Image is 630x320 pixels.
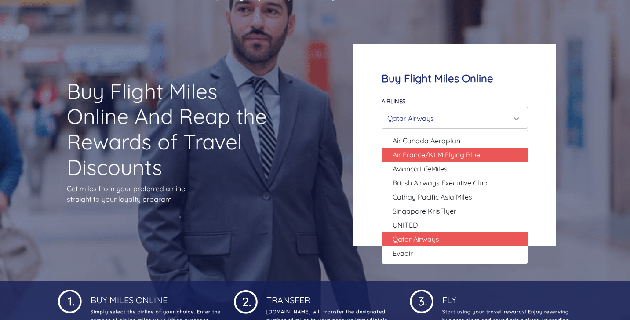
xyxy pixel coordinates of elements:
[234,288,258,314] img: 1
[393,192,472,202] span: Cathay Pacific Asia Miles
[393,234,439,244] span: Qatar Airways
[89,288,221,305] h4: Buy Miles Online
[382,72,528,85] h4: Buy Flight Miles Online
[393,135,460,146] span: Air Canada Aeroplan
[387,110,517,127] div: Qatar Airways
[393,178,488,188] span: British Airways Executive Club
[393,206,456,216] span: Singapore KrisFlyer
[382,98,405,105] label: Airlines
[410,288,433,313] img: 1
[393,220,418,230] span: UNITED
[393,149,480,160] span: Air France/KLM Flying Blue
[58,288,82,313] img: 1
[393,164,448,174] span: Avianca LifeMiles
[265,288,397,305] h4: Transfer
[441,288,572,305] h4: Fly
[382,107,528,129] button: Qatar Airways
[67,79,277,180] h1: Buy Flight Miles Online And Reap the Rewards of Travel Discounts
[67,183,277,204] p: Get miles from your preferred airline straight to your loyalty program
[393,248,413,258] span: Evaair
